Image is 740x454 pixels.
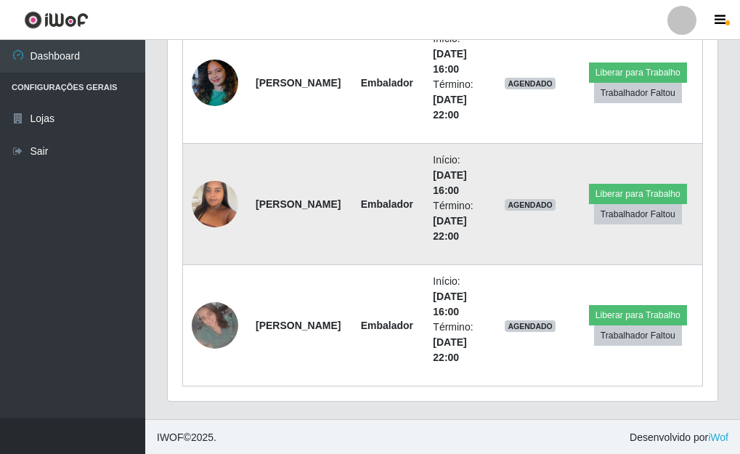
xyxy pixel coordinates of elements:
[192,173,238,235] img: 1751846244221.jpeg
[589,184,687,204] button: Liberar para Trabalho
[505,199,556,211] span: AGENDADO
[433,94,466,121] time: [DATE] 22:00
[256,320,341,331] strong: [PERSON_NAME]
[361,77,413,89] strong: Embalador
[433,215,466,242] time: [DATE] 22:00
[433,198,478,244] li: Término:
[589,62,687,83] button: Liberar para Trabalho
[433,169,466,196] time: [DATE] 16:00
[192,52,238,114] img: 1732654332869.jpeg
[630,430,728,445] span: Desenvolvido por
[594,204,682,224] button: Trabalhador Faltou
[594,83,682,103] button: Trabalhador Faltou
[256,77,341,89] strong: [PERSON_NAME]
[157,430,216,445] span: © 2025 .
[589,305,687,325] button: Liberar para Trabalho
[433,291,466,317] time: [DATE] 16:00
[157,431,184,443] span: IWOF
[433,336,466,363] time: [DATE] 22:00
[594,325,682,346] button: Trabalhador Faltou
[433,320,478,365] li: Término:
[505,78,556,89] span: AGENDADO
[192,302,238,349] img: 1752719654898.jpeg
[361,320,413,331] strong: Embalador
[433,48,466,75] time: [DATE] 16:00
[708,431,728,443] a: iWof
[256,198,341,210] strong: [PERSON_NAME]
[24,11,89,29] img: CoreUI Logo
[433,153,478,198] li: Início:
[361,198,413,210] strong: Embalador
[505,320,556,332] span: AGENDADO
[433,274,478,320] li: Início:
[433,31,478,77] li: Início:
[433,77,478,123] li: Término:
